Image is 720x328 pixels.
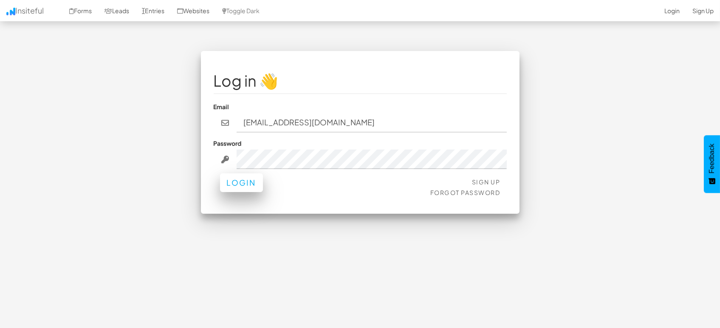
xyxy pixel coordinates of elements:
button: Feedback - Show survey [704,135,720,193]
input: john@doe.com [237,113,507,133]
label: Email [214,102,229,111]
h1: Log in 👋 [214,72,507,89]
a: Sign Up [472,178,500,186]
span: Feedback [708,144,716,173]
button: Login [220,173,263,192]
a: Forgot Password [430,189,500,196]
img: icon.png [6,8,15,15]
label: Password [214,139,242,147]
